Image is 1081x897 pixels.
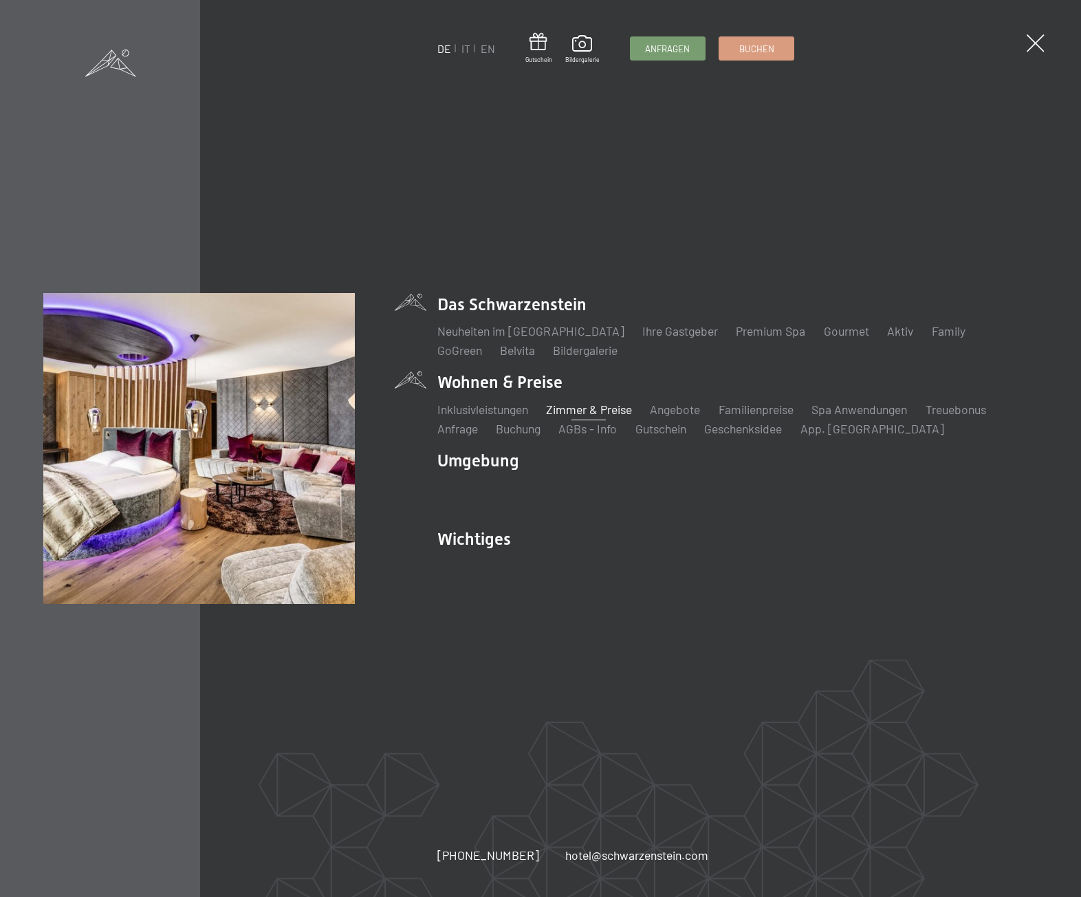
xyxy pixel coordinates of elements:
span: [PHONE_NUMBER] [437,847,539,863]
a: IT [461,42,470,55]
a: Bildergalerie [565,35,600,64]
span: Anfragen [645,43,690,55]
a: Zimmer & Preise [546,402,632,417]
a: EN [481,42,495,55]
a: Family [932,323,965,338]
a: Gourmet [824,323,869,338]
a: App. [GEOGRAPHIC_DATA] [800,421,944,436]
a: Anfrage [437,421,478,436]
a: GoGreen [437,343,482,358]
a: AGBs - Info [558,421,617,436]
a: Anfragen [631,37,705,60]
a: Belvita [500,343,535,358]
img: Wellnesshotel Südtirol SCHWARZENSTEIN - Wellnessurlaub in den Alpen, Wandern und Wellness [43,293,355,605]
span: Gutschein [525,56,552,64]
a: Inklusivleistungen [437,402,528,417]
a: Spa Anwendungen [811,402,907,417]
a: Angebote [650,402,700,417]
a: DE [437,42,451,55]
a: Premium Spa [736,323,805,338]
a: Bildergalerie [553,343,618,358]
a: Gutschein [525,33,552,64]
a: Buchung [496,421,540,436]
a: Buchen [719,37,794,60]
a: hotel@schwarzenstein.com [565,847,708,864]
a: [PHONE_NUMBER] [437,847,539,864]
a: Gutschein [635,421,686,436]
a: Familienpreise [719,402,794,417]
a: Geschenksidee [704,421,782,436]
a: Aktiv [887,323,913,338]
a: Ihre Gastgeber [642,323,718,338]
span: Buchen [739,43,774,55]
a: Neuheiten im [GEOGRAPHIC_DATA] [437,323,624,338]
a: Treuebonus [926,402,986,417]
span: Bildergalerie [565,56,600,64]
